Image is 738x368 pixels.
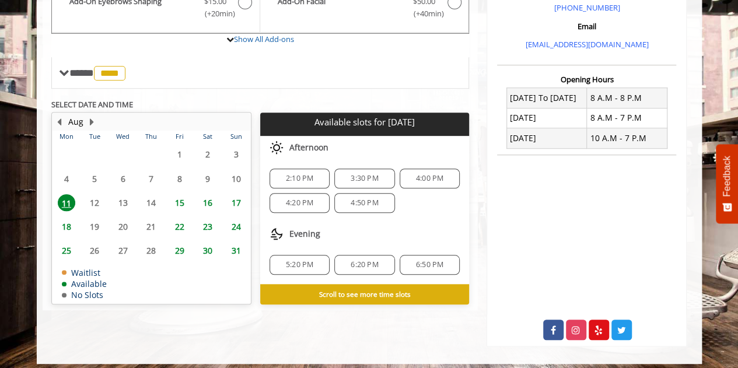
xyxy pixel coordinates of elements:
[270,169,330,188] div: 2:10 PM
[286,174,313,183] span: 2:10 PM
[270,141,284,155] img: afternoon slots
[319,289,410,299] b: Scroll to see more time slots
[222,239,250,262] td: Select day31
[351,260,378,269] span: 6:20 PM
[289,143,328,152] span: Afternoon
[228,218,245,235] span: 24
[400,169,460,188] div: 4:00 PM
[334,169,394,188] div: 3:30 PM
[53,131,81,142] th: Mon
[55,115,64,128] button: Previous Month
[165,239,193,262] td: Select day29
[506,108,587,128] td: [DATE]
[416,260,443,269] span: 6:50 PM
[222,215,250,239] td: Select day24
[68,115,83,128] button: Aug
[222,131,250,142] th: Sun
[53,239,81,262] td: Select day25
[53,215,81,239] td: Select day18
[400,255,460,275] div: 6:50 PM
[137,131,165,142] th: Thu
[171,218,188,235] span: 22
[587,108,667,128] td: 8 A.M - 7 P.M
[194,239,222,262] td: Select day30
[222,191,250,215] td: Select day17
[194,191,222,215] td: Select day16
[270,227,284,241] img: evening slots
[286,260,313,269] span: 5:20 PM
[109,131,137,142] th: Wed
[270,193,330,213] div: 4:20 PM
[228,194,245,211] span: 17
[58,218,75,235] span: 18
[234,34,294,44] a: Show All Add-ons
[722,156,732,197] span: Feedback
[506,88,587,108] td: [DATE] To [DATE]
[171,194,188,211] span: 15
[497,75,676,83] h3: Opening Hours
[334,193,394,213] div: 4:50 PM
[165,131,193,142] th: Fri
[194,131,222,142] th: Sat
[265,117,464,127] p: Available slots for [DATE]
[289,229,320,239] span: Evening
[165,215,193,239] td: Select day22
[88,115,97,128] button: Next Month
[334,255,394,275] div: 6:20 PM
[587,128,667,148] td: 10 A.M - 7 P.M
[199,242,216,259] span: 30
[58,242,75,259] span: 25
[5,17,182,107] iframe: profile
[270,255,330,275] div: 5:20 PM
[351,198,378,208] span: 4:50 PM
[554,2,620,13] a: [PHONE_NUMBER]
[53,191,81,215] td: Select day11
[5,5,122,17] button: View in [GEOGRAPHIC_DATA]
[500,22,673,30] h3: Email
[199,194,216,211] span: 16
[587,88,667,108] td: 8 A.M - 8 P.M
[525,39,648,50] a: [EMAIL_ADDRESS][DOMAIN_NAME]
[194,215,222,239] td: Select day23
[58,194,75,211] span: 11
[51,99,133,110] b: SELECT DATE AND TIME
[165,191,193,215] td: Select day15
[228,242,245,259] span: 31
[62,279,107,288] td: Available
[716,144,738,223] button: Feedback - Show survey
[506,128,587,148] td: [DATE]
[286,198,313,208] span: 4:20 PM
[81,131,109,142] th: Tue
[171,242,188,259] span: 29
[62,268,107,277] td: Waitlist
[351,174,378,183] span: 3:30 PM
[199,218,216,235] span: 23
[416,174,443,183] span: 4:00 PM
[62,290,107,299] td: No Slots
